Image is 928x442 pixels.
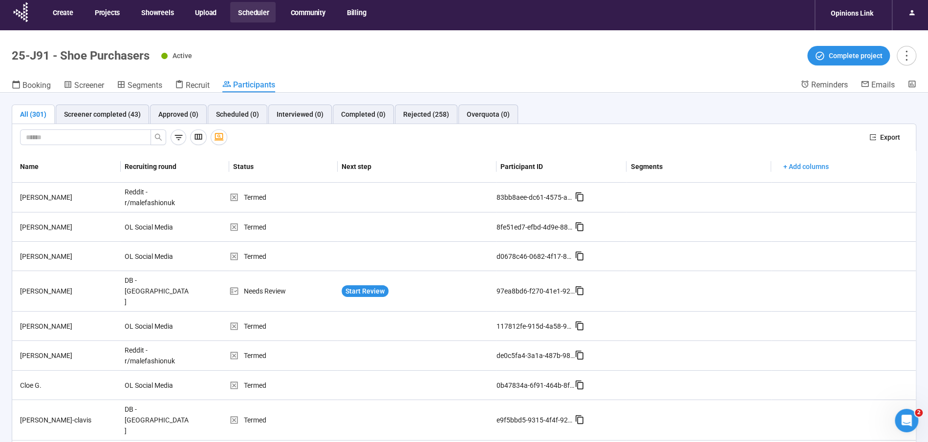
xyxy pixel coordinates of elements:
div: [PERSON_NAME] [16,222,121,232]
div: Interviewed (0) [277,109,324,120]
button: + Add columns [775,159,836,174]
div: OL Social Media [121,247,194,266]
span: Emails [871,80,895,89]
div: Termed [229,415,338,425]
button: search [151,129,166,145]
div: Reddit - r/malefashionuk [121,183,194,212]
span: Segments [128,81,162,90]
div: Termed [229,350,338,361]
div: 83bb8aee-dc61-4575-a80c-65c9870cd055 [496,192,575,203]
div: [PERSON_NAME] [16,286,121,296]
a: Participants [222,80,275,92]
div: Needs Review [229,286,338,296]
div: Cloe G. [16,380,121,391]
span: Active [173,52,192,60]
button: Start Review [342,285,388,297]
a: Recruit [175,80,210,92]
button: Showreels [133,2,180,22]
div: Termed [229,380,338,391]
div: [PERSON_NAME]-clavis [16,415,121,425]
iframe: Intercom live chat [895,409,918,432]
div: Completed (0) [341,109,386,120]
span: Complete project [829,50,883,61]
div: Opinions Link [825,4,879,22]
div: [PERSON_NAME] [16,192,121,203]
div: OL Social Media [121,218,194,236]
button: Billing [339,2,373,22]
span: export [869,134,876,141]
div: [PERSON_NAME] [16,350,121,361]
div: [PERSON_NAME] [16,321,121,332]
a: Screener [64,80,104,92]
th: Segments [626,151,771,183]
a: Booking [12,80,51,92]
div: DB - [GEOGRAPHIC_DATA] [121,271,194,311]
a: Emails [861,80,895,91]
span: Start Review [345,286,385,296]
th: Status [229,151,338,183]
span: Recruit [186,81,210,90]
button: Community [282,2,332,22]
div: Reddit - r/malefashionuk [121,341,194,370]
span: more [900,49,913,62]
button: Create [45,2,80,22]
div: All (301) [20,109,46,120]
div: e9f5bbd5-9315-4f4f-92e1-756bd2e6b1e9 [496,415,575,425]
div: Scheduled (0) [216,109,259,120]
div: 8fe51ed7-efbd-4d9e-887b-16989840ecc4 [496,222,575,232]
div: de0c5fa4-3a1a-487b-98d1-22cb0dae218b [496,350,575,361]
span: search [154,133,162,141]
th: Recruiting round [121,151,229,183]
div: Screener completed (43) [64,109,141,120]
div: d0678c46-0682-4f17-846b-159832f8a2cb [496,251,575,262]
div: Overquota (0) [467,109,510,120]
div: 97ea8bd6-f270-41e1-9222-727df90d71fd [496,286,575,296]
div: [PERSON_NAME] [16,251,121,262]
span: Screener [74,81,104,90]
a: Segments [117,80,162,92]
button: Scheduler [230,2,276,22]
th: Name [12,151,121,183]
button: Upload [187,2,223,22]
div: 117812fe-915d-4a58-90e6-28f3f900a593 [496,321,575,332]
span: + Add columns [783,161,828,172]
span: Reminders [811,80,848,89]
button: Projects [87,2,127,22]
div: Rejected (258) [403,109,449,120]
span: Participants [233,80,275,89]
div: OL Social Media [121,376,194,395]
span: Booking [22,81,51,90]
button: Complete project [807,46,890,65]
div: Termed [229,192,338,203]
a: Reminders [800,80,848,91]
div: Termed [229,251,338,262]
button: more [897,46,916,65]
div: OL Social Media [121,317,194,336]
div: Approved (0) [158,109,198,120]
div: Termed [229,321,338,332]
div: Termed [229,222,338,232]
div: 0b47834a-6f91-464b-8fb5-dcdb2896fa75 [496,380,575,391]
th: Participant ID [496,151,626,183]
span: 2 [915,409,923,417]
button: exportExport [862,129,908,145]
th: Next step [338,151,496,183]
span: Export [880,132,900,143]
h1: 25-J91 - Shoe Purchasers [12,49,150,63]
div: DB - [GEOGRAPHIC_DATA] [121,400,194,440]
